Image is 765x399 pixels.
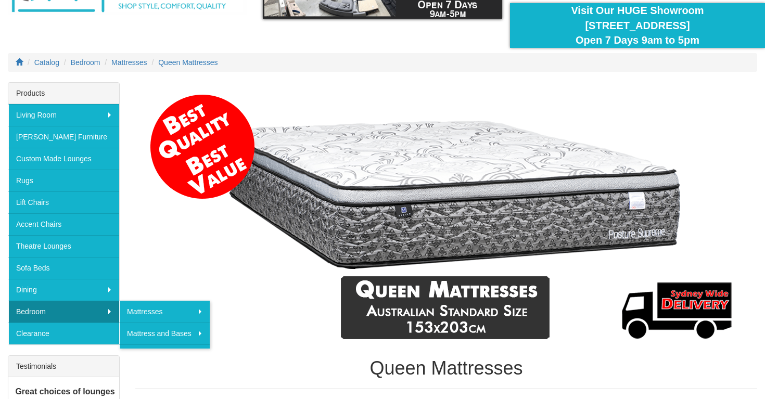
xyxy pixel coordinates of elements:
[8,213,119,235] a: Accent Chairs
[8,148,119,170] a: Custom Made Lounges
[8,191,119,213] a: Lift Chairs
[119,323,210,344] a: Mattress and Bases
[111,58,147,67] a: Mattresses
[119,301,210,323] a: Mattresses
[135,358,757,379] h1: Queen Mattresses
[8,170,119,191] a: Rugs
[158,58,218,67] a: Queen Mattresses
[71,58,100,67] a: Bedroom
[119,344,210,366] a: Bedroom Suites
[8,104,119,126] a: Living Room
[34,58,59,67] a: Catalog
[8,279,119,301] a: Dining
[8,257,119,279] a: Sofa Beds
[146,87,747,347] img: Queen Mattresses
[8,301,119,323] a: Bedroom
[8,126,119,148] a: [PERSON_NAME] Furniture
[8,83,119,104] div: Products
[8,235,119,257] a: Theatre Lounges
[8,323,119,344] a: Clearance
[8,356,119,377] div: Testimonials
[518,3,757,48] div: Visit Our HUGE Showroom [STREET_ADDRESS] Open 7 Days 9am to 5pm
